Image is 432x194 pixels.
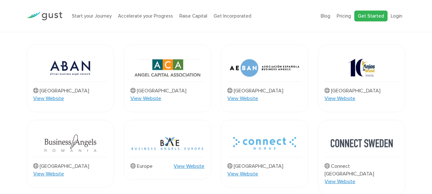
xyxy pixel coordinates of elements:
[130,162,153,170] p: Europe
[174,162,204,170] a: View Website
[130,130,205,157] img: Bae
[214,13,251,19] a: Get Incorporated
[130,95,161,102] a: View Website
[33,95,64,102] a: View Website
[330,130,393,157] img: Connect Sweden
[233,130,296,157] img: Connect
[325,87,381,95] p: [GEOGRAPHIC_DATA]
[44,130,96,157] img: Business Angels
[72,13,112,19] a: Start your Journey
[118,13,173,19] a: Accelerate your Progress
[227,170,258,178] a: View Website
[33,162,89,170] p: [GEOGRAPHIC_DATA]
[33,87,89,95] p: [GEOGRAPHIC_DATA]
[230,54,299,81] img: Aeban
[391,13,402,19] a: Login
[130,87,186,95] p: [GEOGRAPHIC_DATA]
[227,162,283,170] p: [GEOGRAPHIC_DATA]
[227,95,258,102] a: View Website
[179,13,207,19] a: Raise Capital
[337,13,351,19] a: Pricing
[325,178,355,185] a: View Website
[354,11,388,22] a: Get Started
[321,13,330,19] a: Blog
[27,12,62,20] img: Gust Logo
[325,162,399,178] p: Connect [GEOGRAPHIC_DATA]
[134,54,200,81] img: Aca
[325,95,355,102] a: View Website
[33,170,64,178] a: View Website
[50,54,90,81] img: Aban
[227,87,283,95] p: [GEOGRAPHIC_DATA]
[348,54,375,81] img: 10 Anjo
